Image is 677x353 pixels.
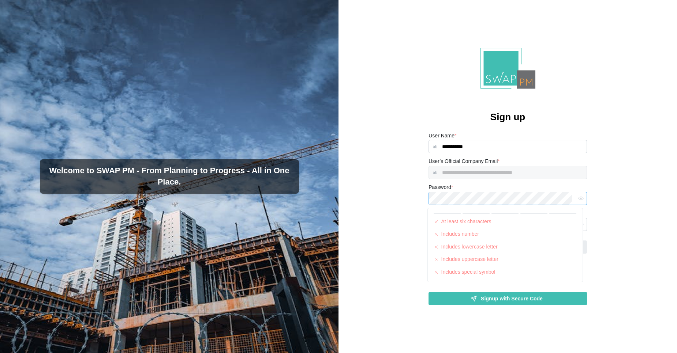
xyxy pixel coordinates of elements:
[441,230,479,238] div: Includes number
[441,255,498,263] div: Includes uppercase letter
[481,292,543,305] span: Signup with Secure Code
[429,157,500,166] label: User’s Official Company Email
[480,48,535,89] img: Logo
[441,218,491,226] div: At least six characters
[441,268,495,276] div: Includes special symbol
[490,111,525,124] h2: Sign up
[429,183,453,191] label: Password
[46,165,293,188] h3: Welcome to SWAP PM - From Planning to Progress - All in One Place.
[429,292,587,305] a: Signup with Secure Code
[429,132,456,140] label: User Name
[441,243,498,251] div: Includes lowercase letter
